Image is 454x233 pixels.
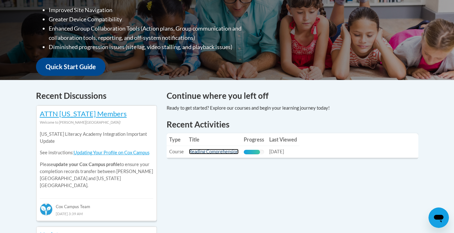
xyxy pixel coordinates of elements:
[269,149,284,154] span: [DATE]
[40,210,153,217] div: [DATE] 3:39 AM
[40,109,127,118] a: ATTN [US_STATE] Members
[429,208,449,228] iframe: Button to launch messaging window, conversation in progress
[40,198,153,210] div: Cox Campus Team
[49,42,267,52] li: Diminished progression issues (site lag, video stalling, and playback issues)
[244,150,260,154] div: Progress, %
[74,150,149,155] a: Updating Your Profile on Cox Campus
[40,119,153,126] div: Welcome to [PERSON_NAME][GEOGRAPHIC_DATA]!
[167,90,418,102] h4: Continue where you left off
[241,133,267,146] th: Progress
[36,90,157,102] h4: Recent Discussions
[167,119,418,130] h1: Recent Activities
[49,5,267,15] li: Improved Site Navigation
[40,126,153,194] div: Please to ensure your completion records transfer between [PERSON_NAME][GEOGRAPHIC_DATA] and [US_...
[267,133,299,146] th: Last Viewed
[49,15,267,24] li: Greater Device Compatibility
[169,149,184,154] span: Course
[53,162,120,167] b: update your Cox Campus profile
[40,203,53,216] img: Cox Campus Team
[40,149,153,156] p: See instructions:
[36,58,105,76] a: Quick Start Guide
[49,24,267,42] li: Enhanced Group Collaboration Tools (Action plans, Group communication and collaboration tools, re...
[189,149,239,154] a: Reading Comprehension
[167,133,186,146] th: Type
[186,133,241,146] th: Title
[40,131,153,145] p: [US_STATE] Literacy Academy Integration Important Update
